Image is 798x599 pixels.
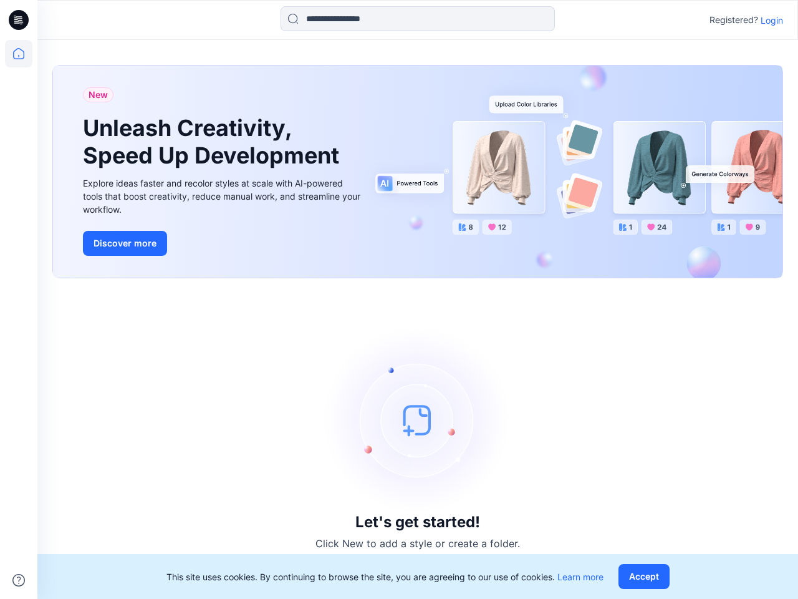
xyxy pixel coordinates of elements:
[89,87,108,102] span: New
[709,12,758,27] p: Registered?
[83,231,167,256] button: Discover more
[355,514,480,531] h3: Let's get started!
[618,564,670,589] button: Accept
[324,326,511,514] img: empty-state-image.svg
[83,231,363,256] a: Discover more
[83,115,345,168] h1: Unleash Creativity, Speed Up Development
[83,177,363,216] div: Explore ideas faster and recolor styles at scale with AI-powered tools that boost creativity, red...
[557,572,603,582] a: Learn more
[761,14,783,27] p: Login
[166,570,603,583] p: This site uses cookies. By continuing to browse the site, you are agreeing to our use of cookies.
[315,536,520,551] p: Click New to add a style or create a folder.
